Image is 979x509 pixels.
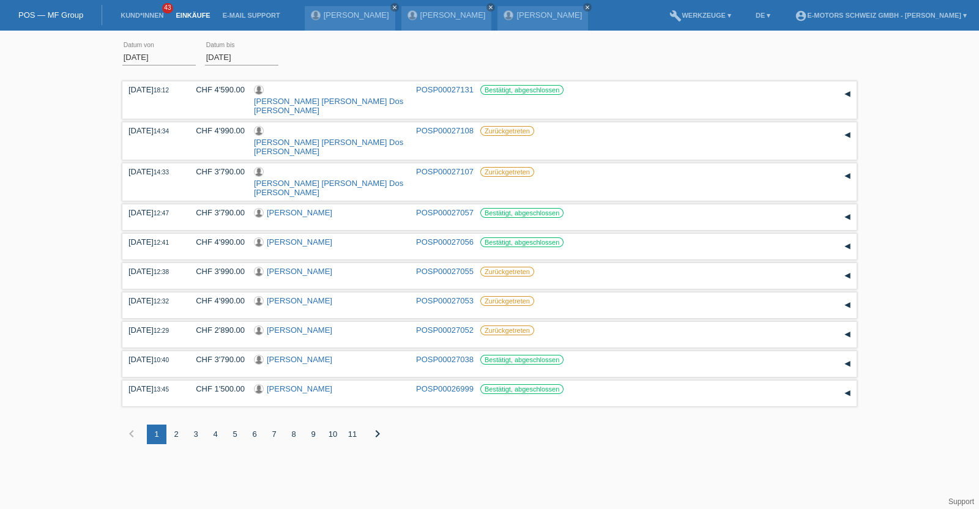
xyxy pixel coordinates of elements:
[416,296,474,305] a: POSP00027053
[480,167,534,177] label: Zurückgetreten
[187,355,245,364] div: CHF 3'790.00
[838,384,857,403] div: auf-/zuklappen
[128,85,177,94] div: [DATE]
[343,425,362,444] div: 11
[838,85,857,103] div: auf-/zuklappen
[154,269,169,275] span: 12:38
[187,85,245,94] div: CHF 4'590.00
[166,425,186,444] div: 2
[114,12,169,19] a: Kund*innen
[416,355,474,364] a: POSP00027038
[147,425,166,444] div: 1
[206,425,225,444] div: 4
[187,325,245,335] div: CHF 2'890.00
[516,10,582,20] a: [PERSON_NAME]
[254,138,403,156] a: [PERSON_NAME] [PERSON_NAME] Dos [PERSON_NAME]
[416,325,474,335] a: POSP00027052
[416,167,474,176] a: POSP00027107
[323,425,343,444] div: 10
[154,239,169,246] span: 12:41
[486,3,495,12] a: close
[838,167,857,185] div: auf-/zuklappen
[267,208,332,217] a: [PERSON_NAME]
[154,386,169,393] span: 13:45
[480,208,564,218] label: Bestätigt, abgeschlossen
[245,425,264,444] div: 6
[303,425,323,444] div: 9
[154,327,169,334] span: 12:29
[162,3,173,13] span: 43
[267,325,332,335] a: [PERSON_NAME]
[186,425,206,444] div: 3
[187,384,245,393] div: CHF 1'500.00
[838,296,857,314] div: auf-/zuklappen
[217,12,286,19] a: E-Mail Support
[254,179,403,197] a: [PERSON_NAME] [PERSON_NAME] Dos [PERSON_NAME]
[187,267,245,276] div: CHF 3'990.00
[416,85,474,94] a: POSP00027131
[669,10,682,22] i: build
[267,237,332,247] a: [PERSON_NAME]
[154,87,169,94] span: 18:12
[128,267,177,276] div: [DATE]
[488,4,494,10] i: close
[480,325,534,335] label: Zurückgetreten
[225,425,245,444] div: 5
[838,267,857,285] div: auf-/zuklappen
[154,128,169,135] span: 14:34
[480,85,564,95] label: Bestätigt, abgeschlossen
[187,237,245,247] div: CHF 4'990.00
[267,384,332,393] a: [PERSON_NAME]
[838,237,857,256] div: auf-/zuklappen
[583,3,592,12] a: close
[416,237,474,247] a: POSP00027056
[416,384,474,393] a: POSP00026999
[154,357,169,363] span: 10:40
[480,296,534,306] label: Zurückgetreten
[128,325,177,335] div: [DATE]
[370,426,385,441] i: chevron_right
[264,425,284,444] div: 7
[584,4,590,10] i: close
[789,12,973,19] a: account_circleE-Motors Schweiz GmbH - [PERSON_NAME] ▾
[663,12,737,19] a: buildWerkzeuge ▾
[795,10,807,22] i: account_circle
[284,425,303,444] div: 8
[416,208,474,217] a: POSP00027057
[187,296,245,305] div: CHF 4'990.00
[154,210,169,217] span: 12:47
[128,237,177,247] div: [DATE]
[948,497,974,506] a: Support
[154,169,169,176] span: 14:33
[838,126,857,144] div: auf-/zuklappen
[390,3,399,12] a: close
[267,355,332,364] a: [PERSON_NAME]
[128,355,177,364] div: [DATE]
[420,10,486,20] a: [PERSON_NAME]
[267,267,332,276] a: [PERSON_NAME]
[128,208,177,217] div: [DATE]
[416,267,474,276] a: POSP00027055
[838,325,857,344] div: auf-/zuklappen
[267,296,332,305] a: [PERSON_NAME]
[187,126,245,135] div: CHF 4'990.00
[324,10,389,20] a: [PERSON_NAME]
[480,237,564,247] label: Bestätigt, abgeschlossen
[128,126,177,135] div: [DATE]
[838,208,857,226] div: auf-/zuklappen
[187,167,245,176] div: CHF 3'790.00
[18,10,83,20] a: POS — MF Group
[124,426,139,441] i: chevron_left
[154,298,169,305] span: 12:32
[169,12,216,19] a: Einkäufe
[480,355,564,365] label: Bestätigt, abgeschlossen
[128,384,177,393] div: [DATE]
[480,126,534,136] label: Zurückgetreten
[254,97,403,115] a: [PERSON_NAME] [PERSON_NAME] Dos [PERSON_NAME]
[128,167,177,176] div: [DATE]
[480,384,564,394] label: Bestätigt, abgeschlossen
[838,355,857,373] div: auf-/zuklappen
[392,4,398,10] i: close
[128,296,177,305] div: [DATE]
[480,267,534,277] label: Zurückgetreten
